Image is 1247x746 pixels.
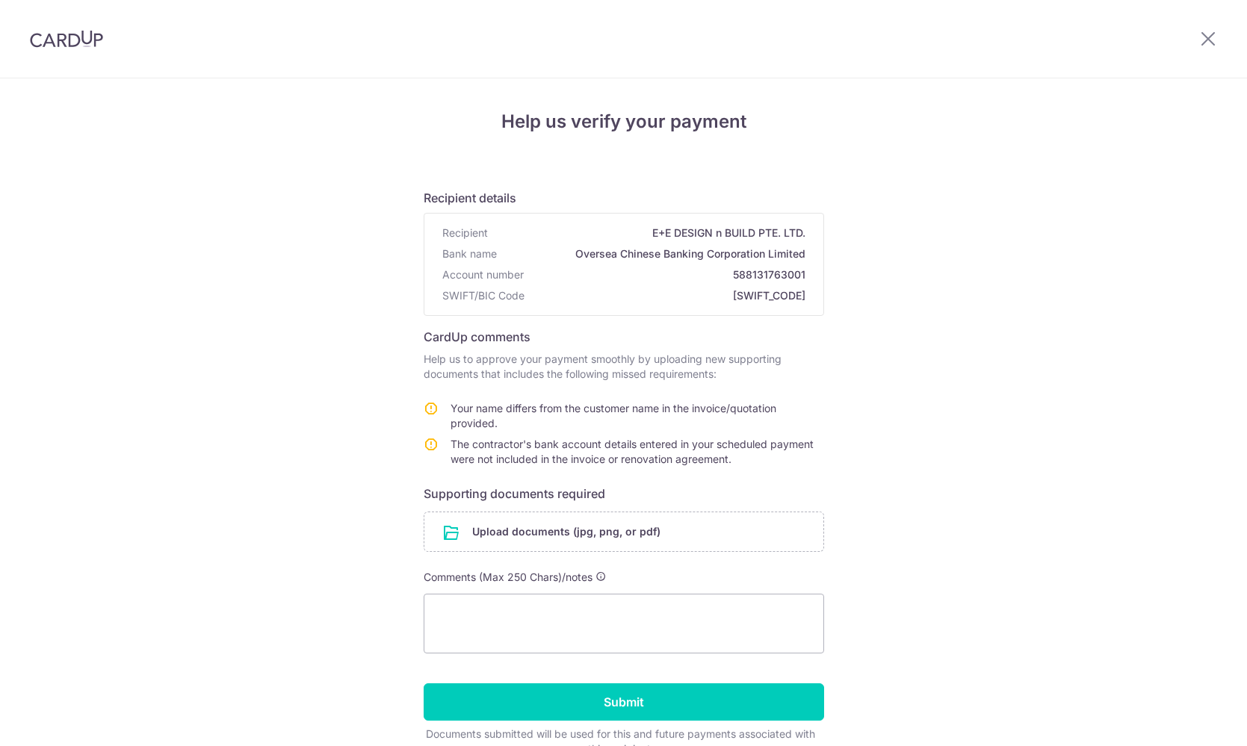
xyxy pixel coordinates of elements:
span: SWIFT/BIC Code [442,288,525,303]
span: Account number [442,267,524,282]
img: CardUp [30,30,103,48]
span: Your name differs from the customer name in the invoice/quotation provided. [451,402,776,429]
h6: Recipient details [424,189,824,207]
input: Submit [424,683,824,721]
span: [SWIFT_CODE] [530,288,805,303]
span: Bank name [442,246,497,261]
p: Help us to approve your payment smoothly by uploading new supporting documents that includes the ... [424,352,824,382]
div: Upload documents (jpg, png, or pdf) [424,512,824,552]
h6: Supporting documents required [424,485,824,503]
span: E+E DESIGN n BUILD PTE. LTD. [494,226,805,240]
h4: Help us verify your payment [424,108,824,135]
span: Oversea Chinese Banking Corporation Limited [503,246,805,261]
h6: CardUp comments [424,328,824,346]
span: Recipient [442,226,488,240]
span: 588131763001 [530,267,805,282]
span: The contractor's bank account details entered in your scheduled payment were not included in the ... [451,438,814,465]
span: Comments (Max 250 Chars)/notes [424,571,592,583]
